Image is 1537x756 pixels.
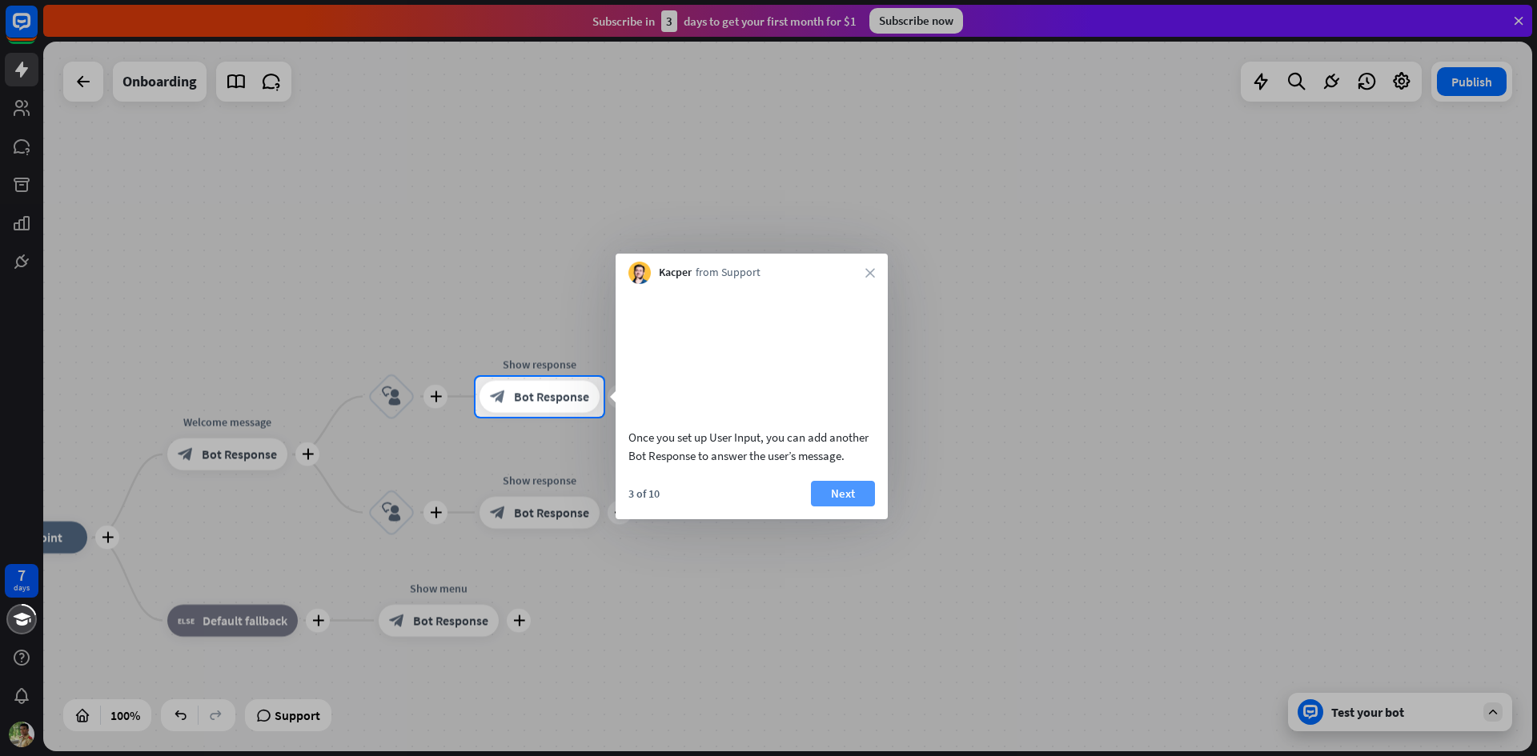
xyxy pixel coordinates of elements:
i: close [865,268,875,278]
div: 3 of 10 [628,486,660,501]
div: Once you set up User Input, you can add another Bot Response to answer the user’s message. [628,428,875,465]
i: block_bot_response [490,389,506,405]
span: Kacper [659,265,692,281]
button: Open LiveChat chat widget [13,6,61,54]
button: Next [811,481,875,506]
span: Bot Response [514,389,589,405]
span: from Support [696,265,760,281]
